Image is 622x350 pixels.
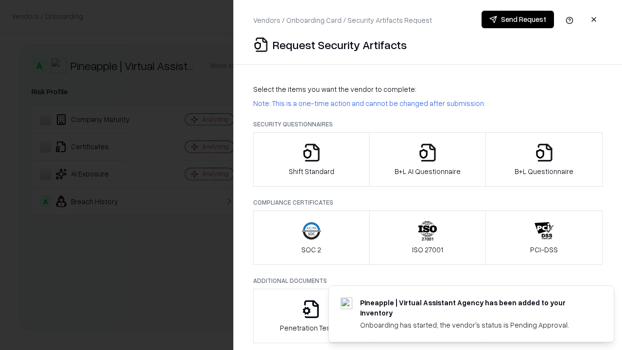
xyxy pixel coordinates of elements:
[395,166,461,176] p: B+L AI Questionnaire
[253,84,603,94] p: Select the items you want the vendor to complete:
[360,297,590,318] div: Pineapple | Virtual Assistant Agency has been added to your inventory
[360,320,590,330] div: Onboarding has started, the vendor's status is Pending Approval.
[485,132,603,187] button: B+L Questionnaire
[515,166,573,176] p: B+L Questionnaire
[482,11,554,28] button: Send Request
[253,98,603,108] p: Note: This is a one-time action and cannot be changed after submission.
[301,245,321,255] p: SOC 2
[412,245,443,255] p: ISO 27001
[280,323,343,333] p: Penetration Testing
[530,245,558,255] p: PCI-DSS
[369,210,486,265] button: ISO 27001
[253,198,603,207] p: Compliance Certificates
[369,132,486,187] button: B+L AI Questionnaire
[253,289,370,343] button: Penetration Testing
[289,166,334,176] p: Shift Standard
[273,37,407,52] p: Request Security Artifacts
[253,277,603,285] p: Additional Documents
[485,210,603,265] button: PCI-DSS
[253,15,432,25] p: Vendors / Onboarding Card / Security Artifacts Request
[253,210,370,265] button: SOC 2
[253,132,370,187] button: Shift Standard
[253,120,603,128] p: Security Questionnaires
[341,297,352,309] img: trypineapple.com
